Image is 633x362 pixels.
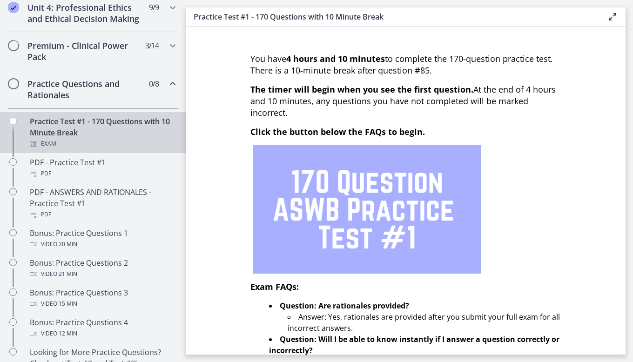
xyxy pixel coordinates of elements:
strong: Question: Are rationales provided? [280,301,409,311]
div: Bonus: Practice Questions 1 [30,228,175,250]
div: Video [30,328,175,339]
i: Completed [8,2,19,13]
span: The timer will begin when you see the first question. [250,84,473,95]
span: 3 / 14 [145,40,159,51]
strong: 4 hours and 10 minutes [286,53,385,64]
span: · 21 min [57,268,77,280]
div: PDF [30,209,175,220]
div: PDF - ANSWERS AND RATIONALES - Practice Test #1 [30,187,175,220]
span: · 20 min [57,239,77,250]
span: You have to complete the 170-question practice test. There is a 10-minute break after question #85. [250,53,553,76]
div: Bonus: Practice Questions 2 [30,257,175,280]
div: PDF [30,168,175,179]
div: Video [30,268,175,280]
div: Video [30,239,175,250]
strong: Question: Will I be able to know instantly if I answer a question correctly or incorrectly? [269,334,559,355]
h2: Unit 4: Professional Ethics and Ethical Decision Making [27,2,141,24]
div: Bonus: Practice Questions 4 [30,317,175,339]
span: · 15 min [57,298,77,309]
img: 1.png [253,145,481,274]
span: 0 / 8 [149,78,159,89]
h3: Practice Test #1 - 170 Questions with 10 Minute Break [194,11,592,22]
div: Exam [30,138,175,149]
span: Exam FAQs: [250,281,299,292]
div: PDF - Practice Test #1 [30,157,175,179]
span: At the end of 4 hours and 10 minutes, any questions you have not completed will be marked incorrect. [250,84,556,118]
span: Click the button below the FAQs to begin. [250,126,425,137]
div: Practice Test #1 - 170 Questions with 10 Minute Break [30,116,175,149]
span: 9 / 9 [149,2,159,13]
div: Bonus: Practice Questions 3 [30,287,175,309]
div: Video [30,298,175,309]
span: · 12 min [57,328,77,339]
li: Answer: Yes, rationales are provided after you submit your full exam for all incorrect answers. [288,311,561,334]
h2: Practice Questions and Rationales [27,78,141,101]
h2: Premium - Clinical Power Pack [27,40,141,62]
